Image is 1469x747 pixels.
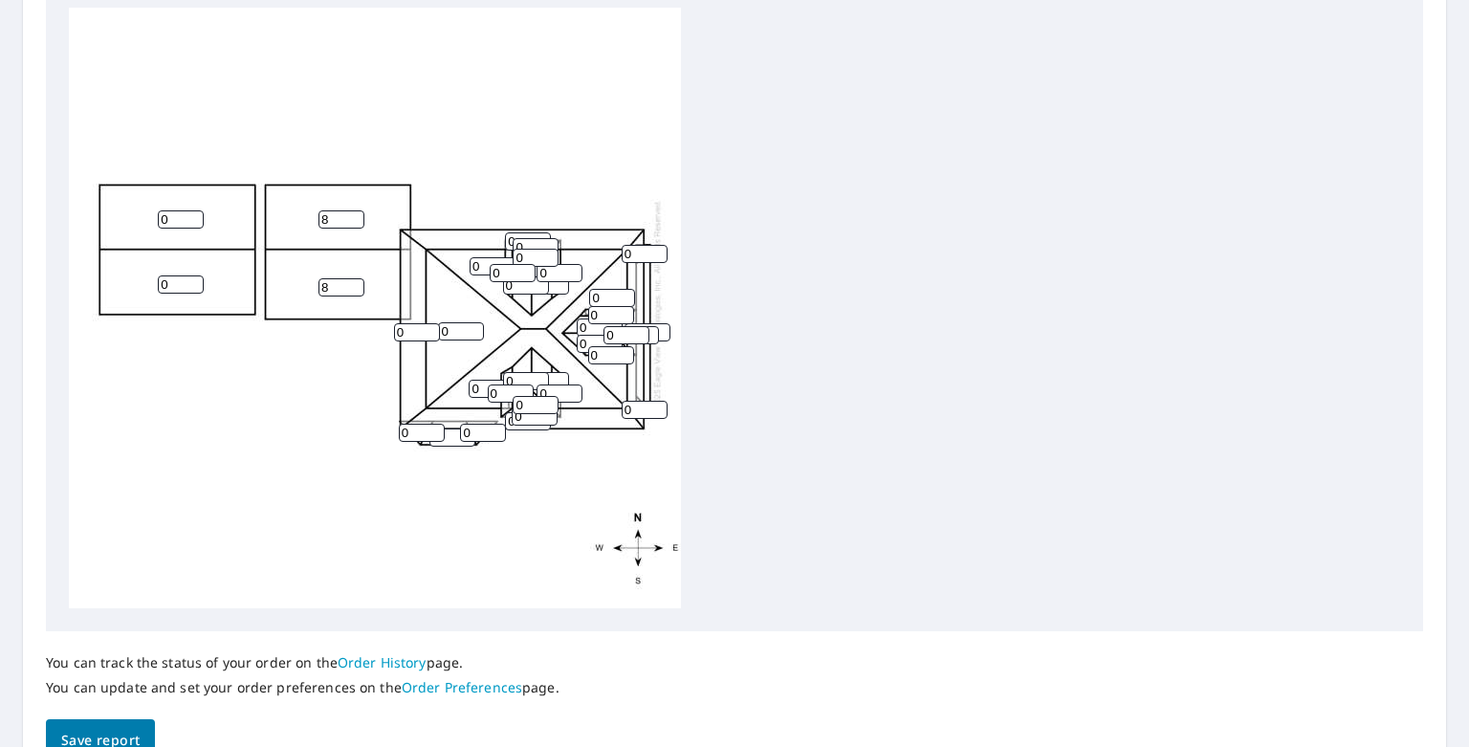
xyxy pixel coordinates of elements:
p: You can update and set your order preferences on the page. [46,679,559,696]
p: You can track the status of your order on the page. [46,654,559,671]
a: Order Preferences [402,678,522,696]
a: Order History [338,653,427,671]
